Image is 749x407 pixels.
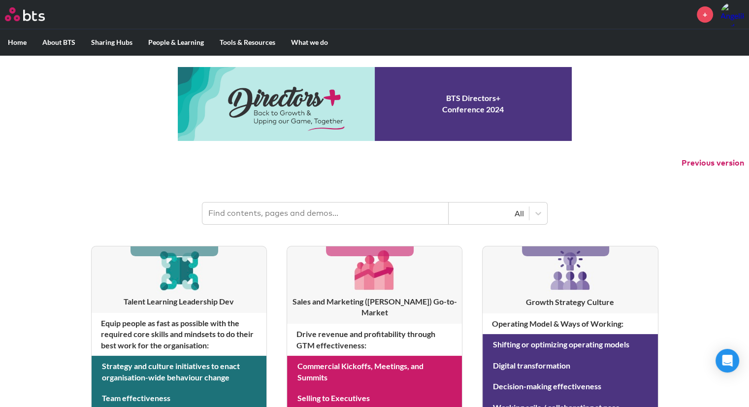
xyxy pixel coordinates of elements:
label: People & Learning [140,30,212,55]
img: [object Object] [351,246,398,293]
label: Sharing Hubs [83,30,140,55]
h3: Talent Learning Leadership Dev [92,296,266,307]
img: BTS Logo [5,7,45,21]
img: [object Object] [156,246,202,293]
input: Find contents, pages and demos... [202,203,449,224]
h4: Operating Model & Ways of Working : [483,313,657,334]
a: Profile [720,2,744,26]
h3: Sales and Marketing ([PERSON_NAME]) Go-to-Market [287,296,462,318]
div: Open Intercom Messenger [716,349,739,373]
a: Conference 2024 [178,67,572,141]
label: Tools & Resources [212,30,283,55]
a: + [697,6,713,23]
h3: Growth Strategy Culture [483,297,657,307]
h4: Drive revenue and profitability through GTM effectiveness : [287,324,462,356]
h4: Equip people as fast as possible with the required core skills and mindsets to do their best work... [92,313,266,356]
img: Angeliki Andreou [720,2,744,26]
label: What we do [283,30,336,55]
div: All [454,208,524,219]
label: About BTS [34,30,83,55]
button: Previous version [682,158,744,169]
a: Go home [5,7,63,21]
img: [object Object] [547,246,594,294]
